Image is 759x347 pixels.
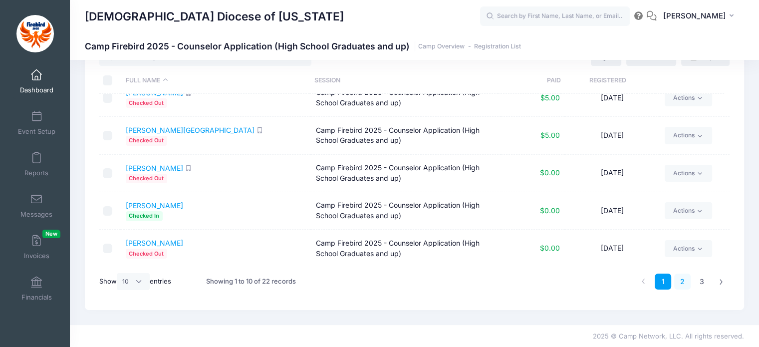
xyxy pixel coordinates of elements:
th: Paid: activate to sort column ascending [498,67,561,94]
td: [DATE] [565,155,660,192]
i: SMS enabled [185,89,192,96]
span: $5.00 [540,131,560,139]
a: Camp Overview [418,43,465,50]
a: 1 [655,274,671,290]
span: Event Setup [18,127,55,136]
div: Showing 1 to 10 of 22 records [206,270,296,293]
a: Registration List [474,43,521,50]
span: $0.00 [540,168,560,177]
span: Checked Out [126,136,167,145]
input: Search by First Name, Last Name, or Email... [480,6,630,26]
label: Show entries [99,273,171,290]
a: Messages [13,188,60,223]
td: [DATE] [565,192,660,230]
th: Session: activate to sort column ascending [309,67,498,94]
a: 3 [694,274,710,290]
td: [DATE] [565,79,660,117]
select: Showentries [117,273,150,290]
a: [PERSON_NAME][GEOGRAPHIC_DATA] [126,126,254,134]
span: $5.00 [540,93,560,102]
span: 2025 © Camp Network, LLC. All rights reserved. [593,332,744,340]
span: Reports [24,169,48,177]
span: Checked Out [126,98,167,108]
td: Camp Firebird 2025 - Counselor Application (High School Graduates and up) [311,192,501,230]
a: [PERSON_NAME] [126,164,183,172]
i: SMS enabled [256,127,263,133]
td: Camp Firebird 2025 - Counselor Application (High School Graduates and up) [311,79,501,117]
a: InvoicesNew [13,230,60,265]
td: [DATE] [565,117,660,154]
th: Full Name: activate to sort column descending [121,67,309,94]
a: Actions [665,165,712,182]
a: Financials [13,271,60,306]
td: Camp Firebird 2025 - Counselor Application (High School Graduates and up) [311,230,501,267]
i: SMS enabled [185,165,192,171]
img: Episcopal Diocese of Missouri [16,15,54,52]
span: Invoices [24,252,49,260]
a: 2 [674,274,691,290]
a: [PERSON_NAME] [126,239,183,247]
td: [DATE] [565,230,660,267]
span: New [42,230,60,238]
span: [PERSON_NAME] [663,10,726,21]
h1: Camp Firebird 2025 - Counselor Application (High School Graduates and up) [85,41,521,51]
span: Dashboard [20,86,53,94]
a: [PERSON_NAME] [126,201,183,210]
span: $0.00 [540,206,560,215]
h1: [DEMOGRAPHIC_DATA] Diocese of [US_STATE] [85,5,344,28]
td: Camp Firebird 2025 - Counselor Application (High School Graduates and up) [311,117,501,154]
span: Checked Out [126,174,167,183]
span: Messages [20,210,52,219]
a: Event Setup [13,105,60,140]
a: Reports [13,147,60,182]
td: Camp Firebird 2025 - Counselor Application (High School Graduates and up) [311,155,501,192]
a: Actions [665,202,712,219]
span: $0.00 [540,244,560,252]
a: Actions [665,240,712,257]
th: Registered: activate to sort column ascending [561,67,655,94]
a: Actions [665,89,712,106]
a: Dashboard [13,64,60,99]
button: [PERSON_NAME] [657,5,744,28]
span: Checked In [126,211,163,221]
span: Checked Out [126,249,167,258]
a: Actions [665,127,712,144]
a: [PERSON_NAME] [126,88,183,97]
span: Financials [21,293,52,302]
